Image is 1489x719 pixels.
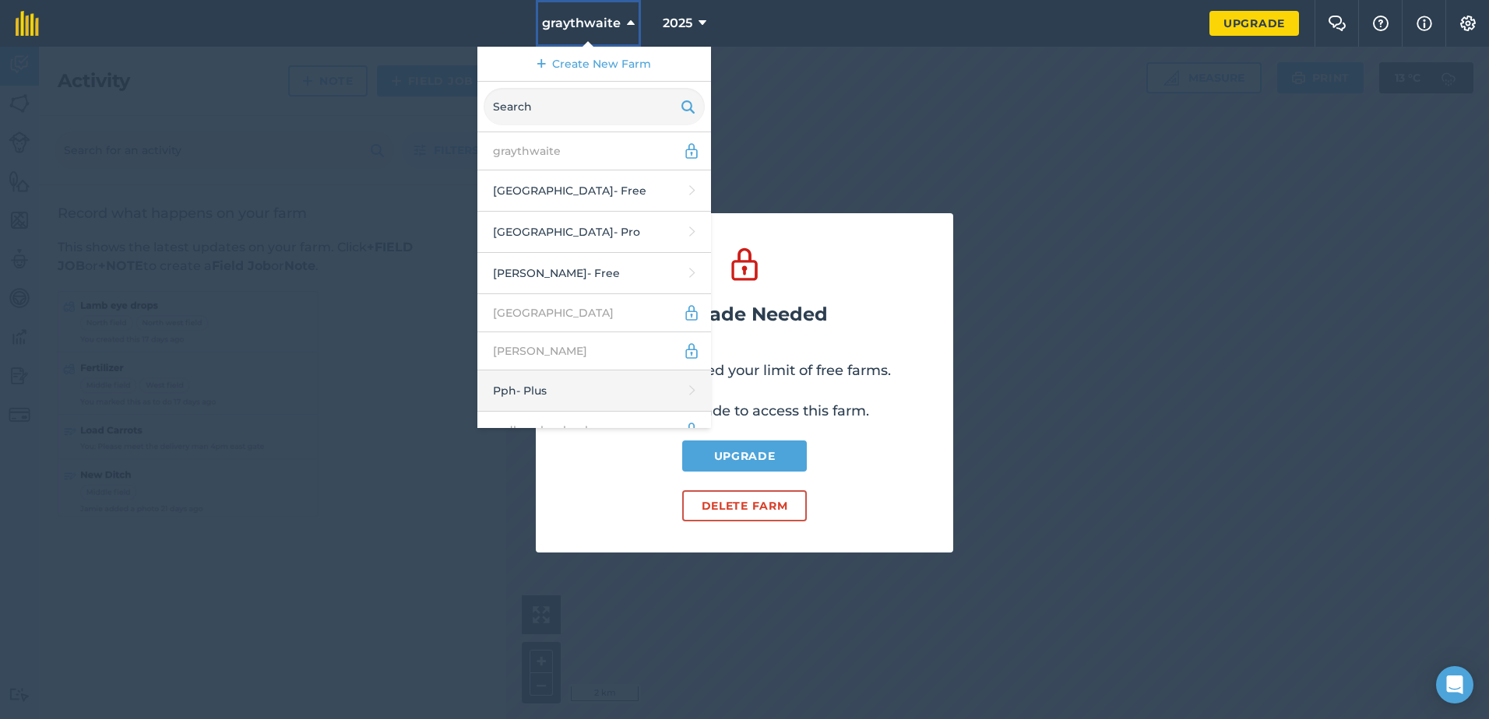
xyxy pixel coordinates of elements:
[682,440,807,472] a: Upgrade
[477,212,711,253] a: [GEOGRAPHIC_DATA]- Pro
[477,253,711,294] a: [PERSON_NAME]- Free
[682,490,807,521] button: Delete farm
[16,11,39,36] img: fieldmargin Logo
[1328,16,1346,31] img: Two speech bubbles overlapping with the left bubble in the forefront
[683,303,700,322] img: svg+xml;base64,PD94bWwgdmVyc2lvbj0iMS4wIiBlbmNvZGluZz0idXRmLTgiPz4KPCEtLSBHZW5lcmF0b3I6IEFkb2JlIE...
[477,412,711,450] a: sedbergh school
[477,47,711,82] a: Create New Farm
[1371,16,1390,31] img: A question mark icon
[683,142,700,160] img: svg+xml;base64,PD94bWwgdmVyc2lvbj0iMS4wIiBlbmNvZGluZz0idXRmLTgiPz4KPCEtLSBHZW5lcmF0b3I6IEFkb2JlIE...
[1209,11,1299,36] a: Upgrade
[621,400,869,422] p: Please upgrade to access this farm.
[598,359,891,381] p: You have reached your limit of free farms.
[484,88,705,125] input: Search
[683,342,700,360] img: svg+xml;base64,PD94bWwgdmVyc2lvbj0iMS4wIiBlbmNvZGluZz0idXRmLTgiPz4KPCEtLSBHZW5lcmF0b3I6IEFkb2JlIE...
[1436,666,1473,703] div: Open Intercom Messenger
[542,14,621,33] span: graythwaite
[477,170,711,212] a: [GEOGRAPHIC_DATA]- Free
[683,421,700,440] img: svg+xml;base64,PD94bWwgdmVyc2lvbj0iMS4wIiBlbmNvZGluZz0idXRmLTgiPz4KPCEtLSBHZW5lcmF0b3I6IEFkb2JlIE...
[661,303,828,325] h2: Upgrade Needed
[477,132,711,170] a: graythwaite
[477,370,711,412] a: Pph- Plus
[681,97,695,116] img: svg+xml;base64,PHN2ZyB4bWxucz0iaHR0cDovL3d3dy53My5vcmcvMjAwMC9zdmciIHdpZHRoPSIxOSIgaGVpZ2h0PSIyNC...
[477,332,711,370] a: [PERSON_NAME]
[1417,14,1432,33] img: svg+xml;base64,PHN2ZyB4bWxucz0iaHR0cDovL3d3dy53My5vcmcvMjAwMC9zdmciIHdpZHRoPSIxNyIgaGVpZ2h0PSIxNy...
[663,14,692,33] span: 2025
[477,294,711,332] a: [GEOGRAPHIC_DATA]
[1459,16,1477,31] img: A cog icon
